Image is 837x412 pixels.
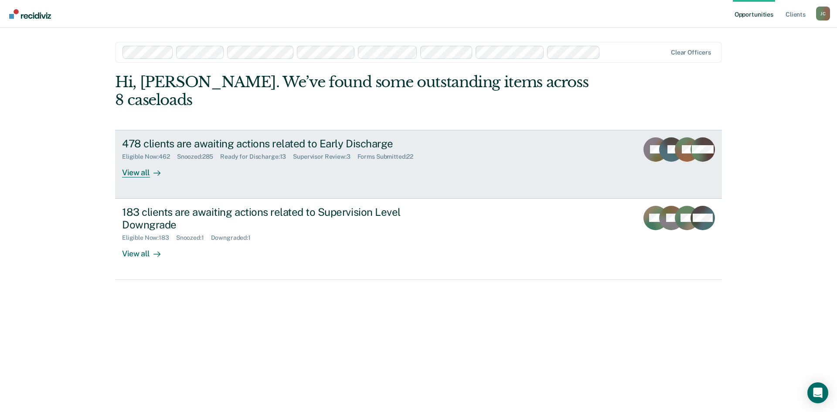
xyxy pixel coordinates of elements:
[211,234,258,242] div: Downgraded : 1
[122,206,428,231] div: 183 clients are awaiting actions related to Supervision Level Downgrade
[220,153,293,160] div: Ready for Discharge : 13
[177,153,221,160] div: Snoozed : 285
[671,49,711,56] div: Clear officers
[176,234,211,242] div: Snoozed : 1
[122,234,176,242] div: Eligible Now : 183
[122,160,171,177] div: View all
[816,7,830,20] button: Profile dropdown button
[122,242,171,259] div: View all
[115,73,601,109] div: Hi, [PERSON_NAME]. We’ve found some outstanding items across 8 caseloads
[9,9,51,19] img: Recidiviz
[115,130,722,199] a: 478 clients are awaiting actions related to Early DischargeEligible Now:462Snoozed:285Ready for D...
[293,153,357,160] div: Supervisor Review : 3
[807,382,828,403] div: Open Intercom Messenger
[115,199,722,280] a: 183 clients are awaiting actions related to Supervision Level DowngradeEligible Now:183Snoozed:1D...
[122,137,428,150] div: 478 clients are awaiting actions related to Early Discharge
[357,153,421,160] div: Forms Submitted : 22
[122,153,177,160] div: Eligible Now : 462
[816,7,830,20] div: J C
